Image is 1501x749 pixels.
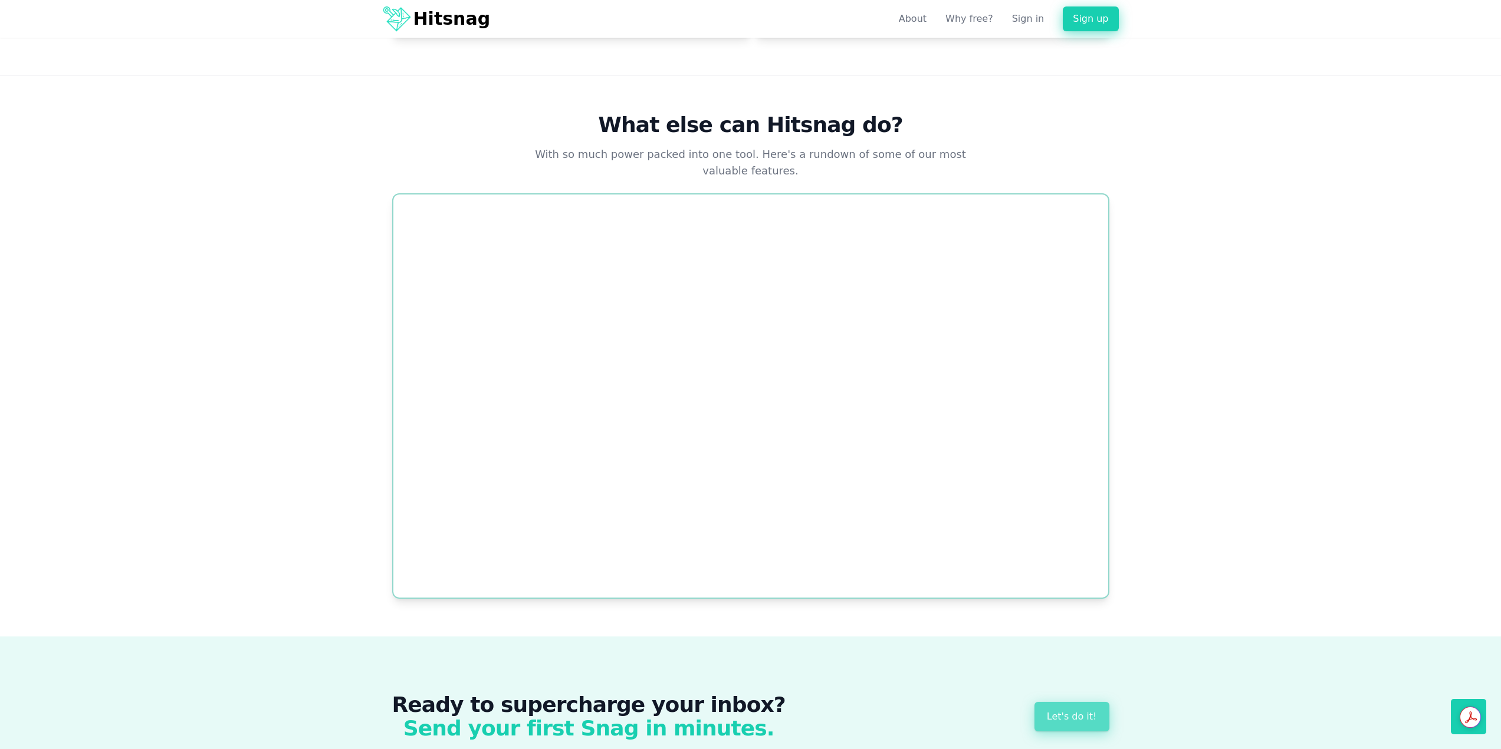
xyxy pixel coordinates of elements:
[899,12,927,26] a: About
[1012,12,1045,26] a: Sign in
[1451,699,1486,734] iframe: Feedback Button
[945,12,993,26] a: Why free?
[392,717,786,740] span: Send your first Snag in minutes.
[524,146,977,179] p: With so much power packed into one tool. Here's a rundown of some of our most valuable features.
[1034,702,1109,731] a: Let's do it!
[824,4,876,14] span: Give Feedback
[1063,6,1118,31] a: Sign up
[392,113,1109,137] h3: What else can Hitsnag do?
[413,8,491,30] h1: Hitsnag
[383,5,411,33] img: Logo
[392,693,786,717] span: Ready to supercharge your inbox?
